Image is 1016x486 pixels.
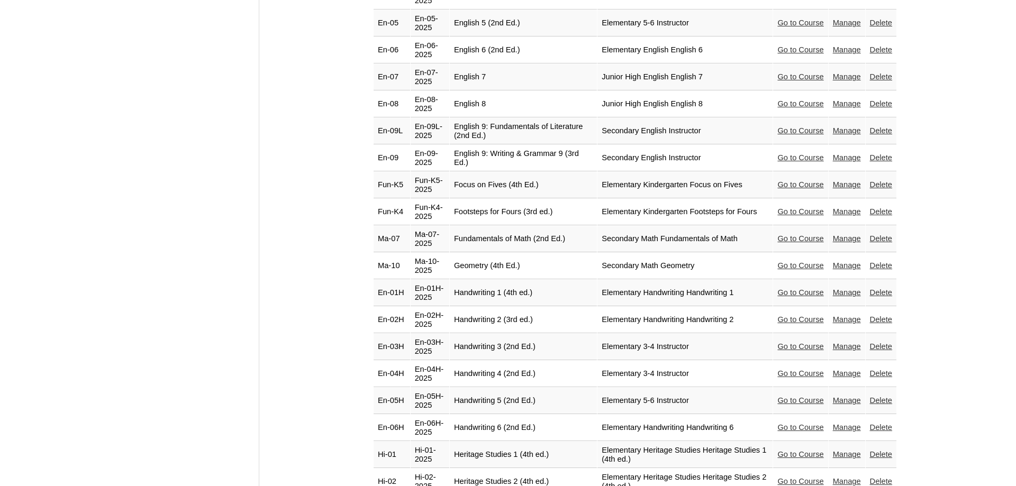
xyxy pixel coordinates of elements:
a: Manage [833,315,861,324]
td: Elementary Kindergarten Footsteps for Fours [597,199,773,225]
a: Go to Course [777,72,823,81]
a: Delete [870,72,892,81]
a: Delete [870,423,892,432]
a: Delete [870,315,892,324]
td: En-04H-2025 [411,361,449,387]
td: En-02H [374,307,410,333]
td: Elementary 3-4 Instructor [597,334,773,360]
a: Delete [870,396,892,405]
a: Delete [870,180,892,189]
td: Fun-K4 [374,199,410,225]
a: Delete [870,207,892,216]
td: Ma-10-2025 [411,253,449,279]
a: Manage [833,450,861,459]
td: English 5 (2nd Ed.) [450,10,597,36]
td: Handwriting 1 (4th ed.) [450,280,597,306]
td: Elementary Handwriting Handwriting 1 [597,280,773,306]
a: Delete [870,234,892,243]
a: Manage [833,288,861,297]
td: En-09L-2025 [411,118,449,144]
td: English 9: Fundamentals of Literature (2nd Ed.) [450,118,597,144]
td: English 9: Writing & Grammar 9 (3rd Ed.) [450,145,597,171]
td: Secondary Math Fundamentals of Math [597,226,773,252]
a: Delete [870,342,892,351]
td: Elementary 3-4 Instructor [597,361,773,387]
a: Go to Course [777,180,823,189]
a: Delete [870,288,892,297]
td: En-06H [374,415,410,441]
td: English 8 [450,91,597,117]
td: En-04H [374,361,410,387]
td: Fun-K5-2025 [411,172,449,198]
td: En-05 [374,10,410,36]
a: Manage [833,180,861,189]
td: En-09-2025 [411,145,449,171]
td: En-03H [374,334,410,360]
td: En-05H-2025 [411,388,449,414]
td: Ma-07-2025 [411,226,449,252]
td: En-02H-2025 [411,307,449,333]
a: Manage [833,126,861,135]
td: Ma-07 [374,226,410,252]
a: Manage [833,45,861,54]
a: Manage [833,234,861,243]
td: En-03H-2025 [411,334,449,360]
a: Go to Course [777,19,823,27]
td: Elementary English English 6 [597,37,773,63]
td: Ma-10 [374,253,410,279]
td: Fun-K4-2025 [411,199,449,225]
a: Manage [833,342,861,351]
a: Manage [833,261,861,270]
td: Handwriting 5 (2nd Ed.) [450,388,597,414]
td: Elementary 5-6 Instructor [597,10,773,36]
td: Hi-01 [374,442,410,468]
td: Handwriting 3 (2nd Ed.) [450,334,597,360]
td: En-07-2025 [411,64,449,90]
a: Go to Course [777,342,823,351]
td: En-06 [374,37,410,63]
td: Elementary Heritage Studies Heritage Studies 1 (4th ed.) [597,442,773,468]
td: Elementary 5-6 Instructor [597,388,773,414]
a: Delete [870,153,892,162]
td: En-07 [374,64,410,90]
a: Go to Course [777,99,823,108]
a: Go to Course [777,153,823,162]
a: Go to Course [777,423,823,432]
a: Go to Course [777,315,823,324]
td: En-05-2025 [411,10,449,36]
td: En-09 [374,145,410,171]
td: English 7 [450,64,597,90]
td: En-01H [374,280,410,306]
td: English 6 (2nd Ed.) [450,37,597,63]
a: Manage [833,396,861,405]
a: Go to Course [777,261,823,270]
td: Footsteps for Fours (3rd ed.) [450,199,597,225]
td: En-01H-2025 [411,280,449,306]
a: Manage [833,153,861,162]
a: Delete [870,477,892,485]
td: Handwriting 6 (2nd Ed.) [450,415,597,441]
a: Go to Course [777,477,823,485]
td: Elementary Handwriting Handwriting 6 [597,415,773,441]
a: Manage [833,477,861,485]
td: En-05H [374,388,410,414]
a: Delete [870,450,892,459]
td: Secondary Math Geometry [597,253,773,279]
a: Go to Course [777,126,823,135]
td: En-08 [374,91,410,117]
a: Delete [870,369,892,378]
a: Delete [870,261,892,270]
a: Delete [870,126,892,135]
td: Geometry (4th Ed.) [450,253,597,279]
a: Delete [870,19,892,27]
td: En-09L [374,118,410,144]
td: En-06-2025 [411,37,449,63]
td: Handwriting 2 (3rd ed.) [450,307,597,333]
td: Junior High English English 7 [597,64,773,90]
a: Go to Course [777,369,823,378]
a: Manage [833,72,861,81]
td: Fun-K5 [374,172,410,198]
a: Go to Course [777,234,823,243]
a: Delete [870,99,892,108]
a: Delete [870,45,892,54]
